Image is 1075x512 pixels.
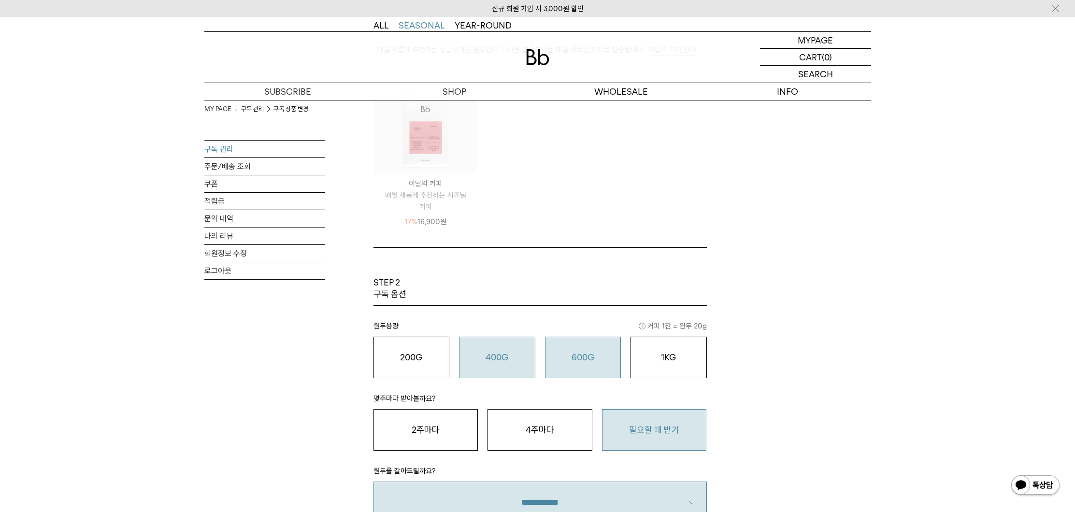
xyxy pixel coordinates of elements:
[798,32,833,48] p: MYPAGE
[373,393,707,409] p: 몇주마다 받아볼까요?
[526,49,549,65] img: 로고
[440,217,446,226] span: 원
[799,49,822,65] p: CART
[486,352,508,362] o: 400G
[204,262,325,279] a: 로그아웃
[204,228,325,244] a: 나의 리뷰
[373,409,478,451] button: 2주마다
[374,69,478,173] img: 상품이미지
[204,83,371,100] a: SUBSCRIBE
[204,175,325,192] a: 쿠폰
[204,210,325,227] a: 문의 내역
[204,193,325,210] a: 적립금
[373,337,450,378] button: 200G
[459,337,535,378] button: 400G
[661,352,676,362] o: 1KG
[602,409,707,451] button: 필요할 때 받기
[405,216,446,228] p: 16,900
[204,158,325,175] a: 주문/배송 조회
[405,217,417,226] span: 17%
[273,104,308,114] li: 구독 상품 변경
[572,352,594,362] o: 600G
[373,320,707,337] p: 원두용량
[822,49,832,65] p: (0)
[639,320,707,332] span: 커피 1잔 = 윈두 20g
[487,409,592,451] button: 4주마다
[400,352,422,362] o: 200G
[538,83,704,100] p: WHOLESALE
[204,245,325,262] a: 회원정보 수정
[492,4,584,13] a: 신규 회원 가입 시 3,000원 할인
[760,32,871,49] a: MYPAGE
[704,83,871,100] p: INFO
[373,465,707,482] p: 원두를 갈아드릴까요?
[204,104,231,114] a: MY PAGE
[374,178,478,189] p: 이달의 커피
[241,104,273,114] li: 구독 관리
[631,337,707,378] button: 1KG
[371,83,538,100] a: SHOP
[760,49,871,66] a: CART (0)
[798,66,833,83] p: SEARCH
[1010,474,1061,498] img: 카카오톡 채널 1:1 채팅 버튼
[373,277,406,300] p: STEP 2 구독 옵션
[204,141,325,157] a: 구독 관리
[374,189,478,213] p: 매월 새롭게 추천하는 시즈널 커피
[545,337,621,378] button: 600G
